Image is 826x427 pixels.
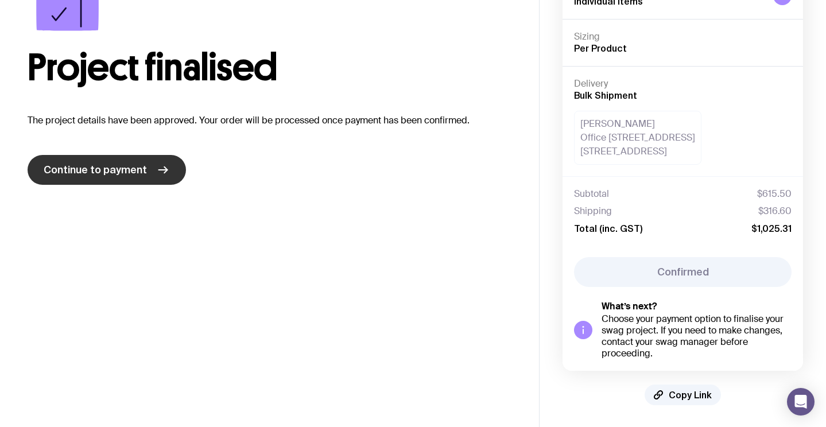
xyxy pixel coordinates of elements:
button: Copy Link [645,385,721,405]
h4: Delivery [574,78,792,90]
div: [PERSON_NAME] Office [STREET_ADDRESS] [STREET_ADDRESS] [574,111,701,165]
span: $316.60 [758,205,792,217]
span: Shipping [574,205,612,217]
h5: What’s next? [602,301,792,312]
span: $1,025.31 [751,223,792,234]
span: Subtotal [574,188,609,200]
span: Continue to payment [44,163,147,177]
span: $615.50 [757,188,792,200]
span: Bulk Shipment [574,90,637,100]
span: Copy Link [669,389,712,401]
span: Per Product [574,43,627,53]
h4: Sizing [574,31,792,42]
h1: Project finalised [28,49,511,86]
a: Continue to payment [28,155,186,185]
span: Total (inc. GST) [574,223,642,234]
button: Confirmed [574,257,792,287]
div: Open Intercom Messenger [787,388,815,416]
div: Choose your payment option to finalise your swag project. If you need to make changes, contact yo... [602,313,792,359]
p: The project details have been approved. Your order will be processed once payment has been confir... [28,114,511,127]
